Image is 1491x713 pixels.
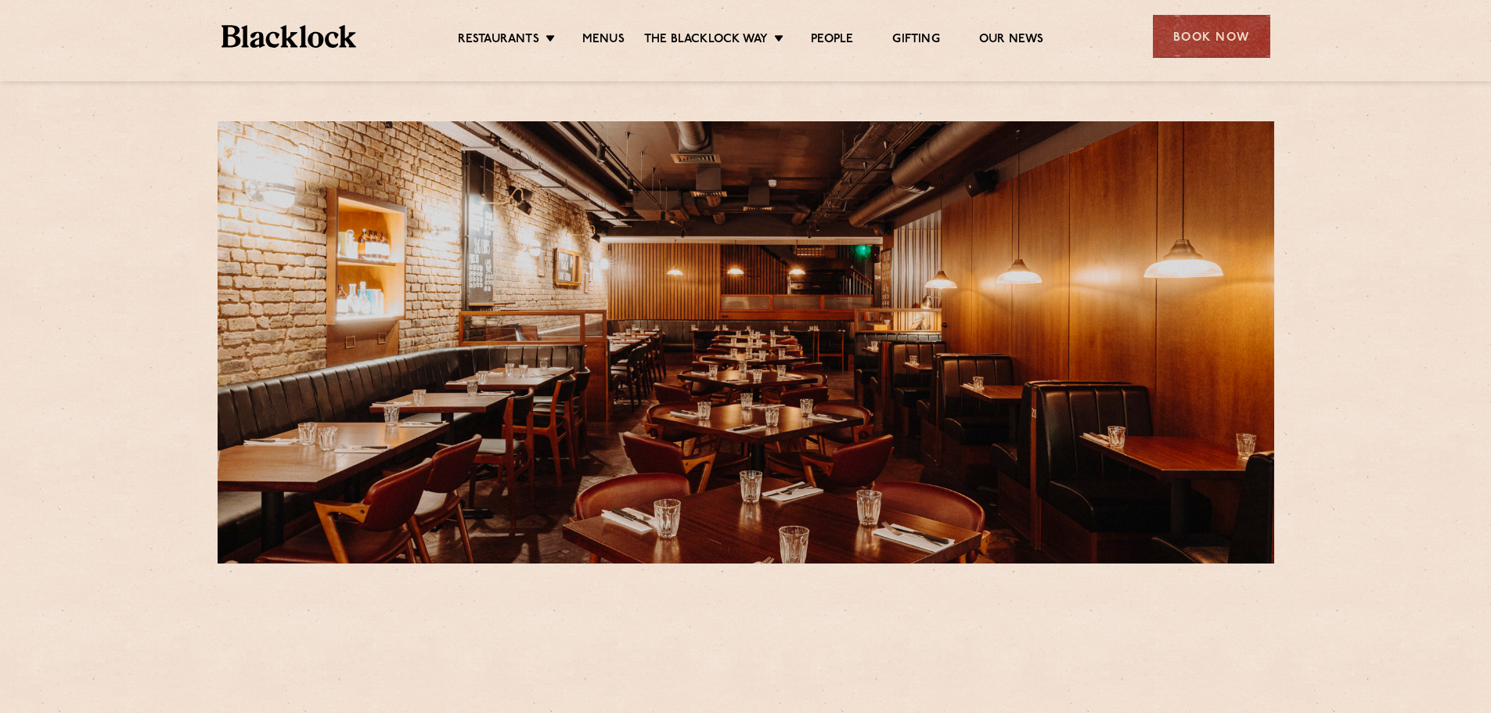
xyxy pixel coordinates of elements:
[221,25,357,48] img: BL_Textured_Logo-footer-cropped.svg
[1153,15,1270,58] div: Book Now
[458,32,539,49] a: Restaurants
[811,32,853,49] a: People
[644,32,768,49] a: The Blacklock Way
[582,32,625,49] a: Menus
[979,32,1044,49] a: Our News
[892,32,939,49] a: Gifting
